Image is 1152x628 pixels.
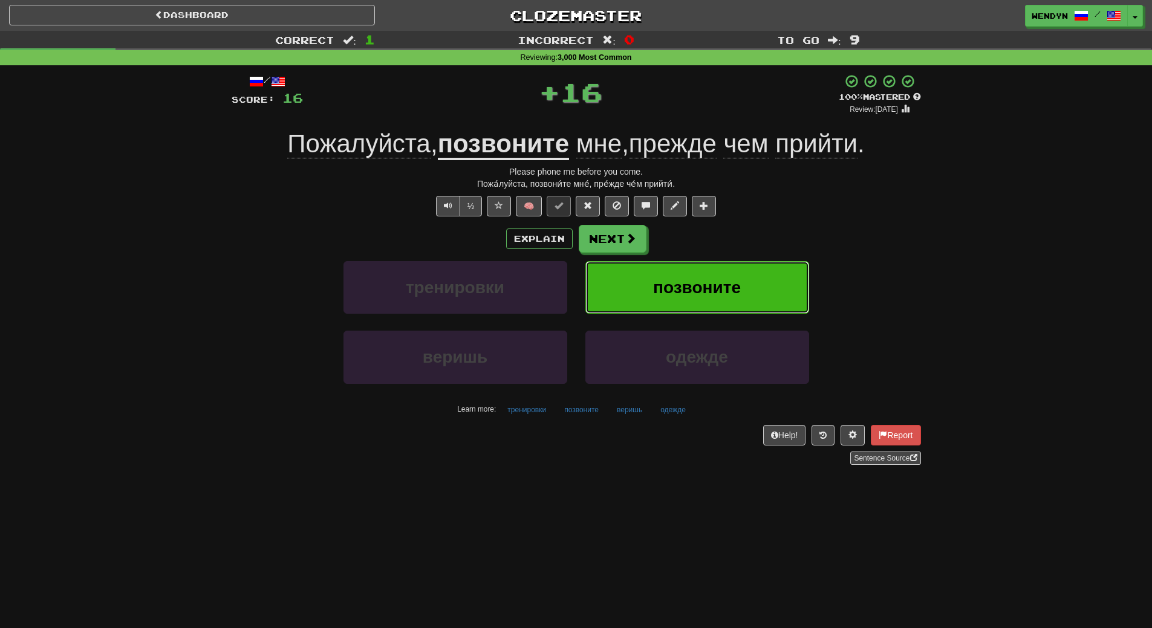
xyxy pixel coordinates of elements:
button: позвоните [558,401,605,419]
button: Reset to 0% Mastered (alt+r) [576,196,600,216]
button: тренировки [501,401,553,419]
button: Ignore sentence (alt+i) [605,196,629,216]
span: , [287,129,437,158]
span: 100 % [839,92,863,102]
span: 16 [560,77,602,107]
a: Dashboard [9,5,375,25]
span: 0 [624,32,634,47]
span: 9 [850,32,860,47]
button: тренировки [343,261,567,314]
span: позвоните [653,278,741,297]
span: WendyN [1032,10,1068,21]
span: + [539,74,560,110]
span: To go [777,34,819,46]
button: Edit sentence (alt+d) [663,196,687,216]
span: тренировки [406,278,504,297]
span: одежде [666,348,728,366]
span: веришь [423,348,487,366]
span: : [343,35,356,45]
span: чем [723,129,768,158]
span: Score: [232,94,275,105]
div: Пожа́луйста, позвони́те мне́, пре́жде че́м прийти́. [232,178,921,190]
span: 16 [282,90,303,105]
button: Discuss sentence (alt+u) [634,196,658,216]
span: Incorrect [518,34,594,46]
button: Set this sentence to 100% Mastered (alt+m) [547,196,571,216]
a: WendyN / [1025,5,1128,27]
a: Sentence Source [850,452,920,465]
span: / [1095,10,1101,18]
button: Round history (alt+y) [812,425,835,445]
small: Review: [DATE] [850,105,898,114]
u: позвоните [438,129,569,160]
button: одежде [585,331,809,383]
button: 🧠 [516,196,542,216]
button: веришь [610,401,649,419]
button: Help! [763,425,806,445]
span: 1 [365,32,375,47]
button: позвоните [585,261,809,314]
span: : [828,35,841,45]
span: прийти [775,129,857,158]
strong: 3,000 Most Common [558,53,631,62]
button: одежде [654,401,692,419]
button: ½ [460,196,483,216]
button: веришь [343,331,567,383]
span: прежде [629,129,717,158]
span: Correct [275,34,334,46]
div: Please phone me before you come. [232,166,921,178]
button: Explain [506,228,573,249]
span: Пожалуйста [287,129,431,158]
div: / [232,74,303,89]
small: Learn more: [457,405,496,413]
a: Clozemaster [393,5,759,26]
button: Play sentence audio (ctl+space) [436,196,460,216]
button: Add to collection (alt+a) [692,196,716,216]
span: , . [569,129,865,158]
button: Next [579,225,646,253]
span: : [602,35,616,45]
div: Text-to-speech controls [434,196,483,216]
button: Report [871,425,920,445]
div: Mastered [839,92,921,103]
button: Favorite sentence (alt+f) [487,196,511,216]
span: мне [576,129,622,158]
